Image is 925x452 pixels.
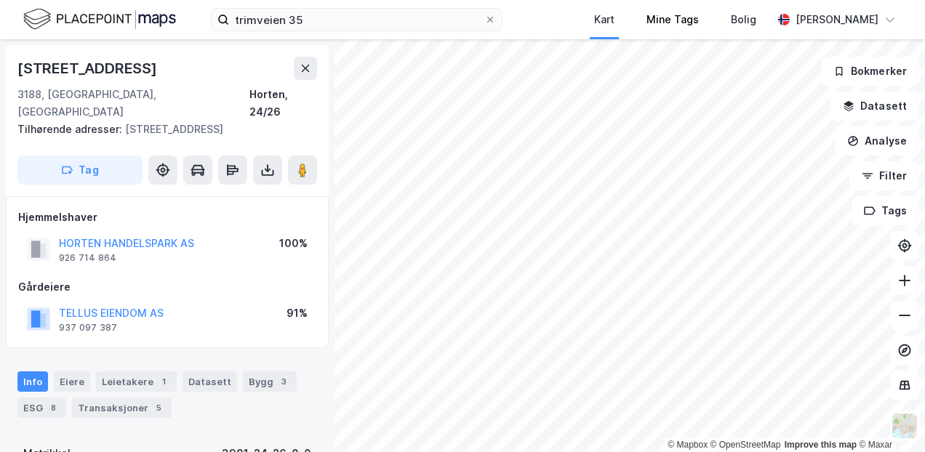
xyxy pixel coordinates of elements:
[59,252,116,264] div: 926 714 864
[279,235,308,252] div: 100%
[17,156,143,185] button: Tag
[852,382,925,452] div: Kontrollprogram for chat
[17,121,305,138] div: [STREET_ADDRESS]
[17,123,125,135] span: Tilhørende adresser:
[17,371,48,392] div: Info
[18,209,316,226] div: Hjemmelshaver
[710,440,781,450] a: OpenStreetMap
[852,382,925,452] iframe: Chat Widget
[835,126,919,156] button: Analyse
[59,322,117,334] div: 937 097 387
[830,92,919,121] button: Datasett
[96,371,177,392] div: Leietakere
[183,371,237,392] div: Datasett
[72,397,172,418] div: Transaksjoner
[18,278,316,296] div: Gårdeiere
[287,304,308,322] div: 91%
[849,161,919,190] button: Filter
[17,57,160,80] div: [STREET_ADDRESS]
[668,440,708,450] a: Mapbox
[17,397,66,418] div: ESG
[785,440,857,450] a: Improve this map
[17,86,249,121] div: 3188, [GEOGRAPHIC_DATA], [GEOGRAPHIC_DATA]
[796,11,878,28] div: [PERSON_NAME]
[243,371,297,392] div: Bygg
[646,11,699,28] div: Mine Tags
[46,400,60,415] div: 8
[229,9,484,31] input: Søk på adresse, matrikkel, gårdeiere, leietakere eller personer
[156,374,171,389] div: 1
[731,11,756,28] div: Bolig
[276,374,291,389] div: 3
[54,371,90,392] div: Eiere
[594,11,614,28] div: Kart
[249,86,317,121] div: Horten, 24/26
[151,400,166,415] div: 5
[852,196,919,225] button: Tags
[23,7,176,32] img: logo.f888ab2527a4732fd821a326f86c7f29.svg
[821,57,919,86] button: Bokmerker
